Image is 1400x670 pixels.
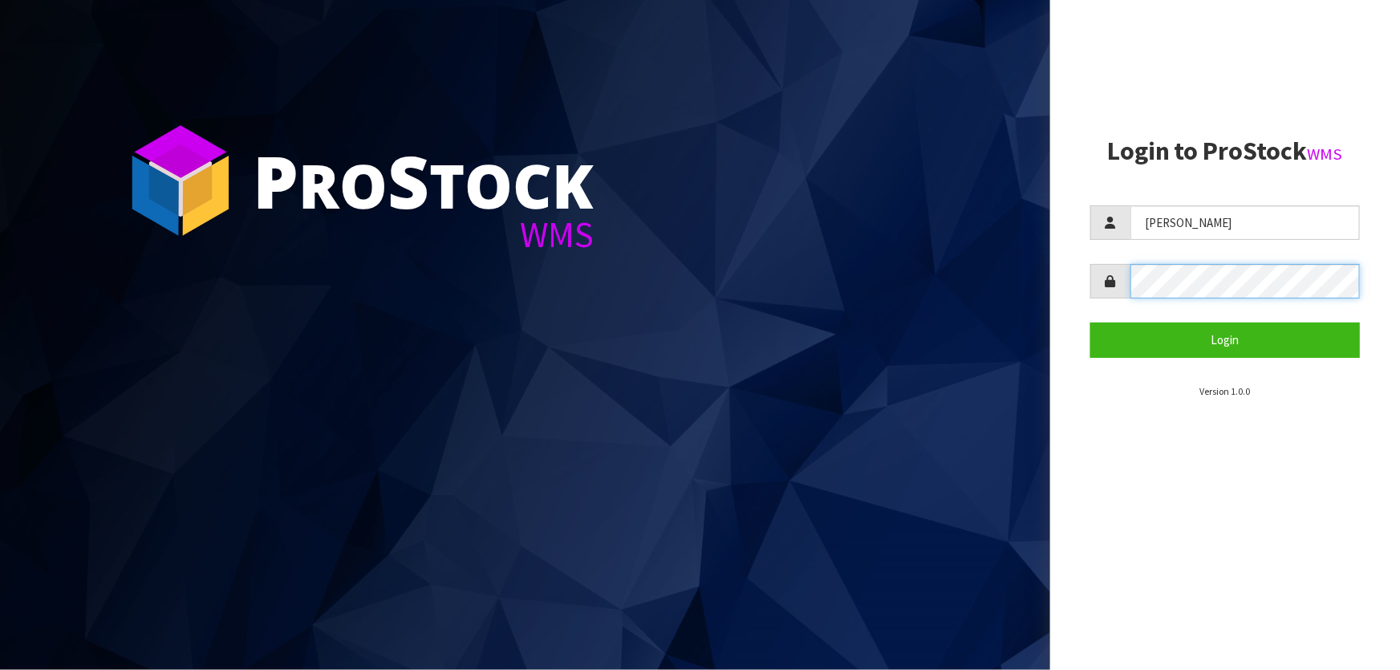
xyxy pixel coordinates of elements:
img: ProStock Cube [120,120,241,241]
div: WMS [253,217,594,253]
div: ro tock [253,144,594,217]
button: Login [1090,323,1360,357]
input: Username [1130,205,1360,240]
h2: Login to ProStock [1090,137,1360,165]
span: S [388,132,429,229]
small: WMS [1308,144,1343,164]
small: Version 1.0.0 [1199,385,1250,397]
span: P [253,132,298,229]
